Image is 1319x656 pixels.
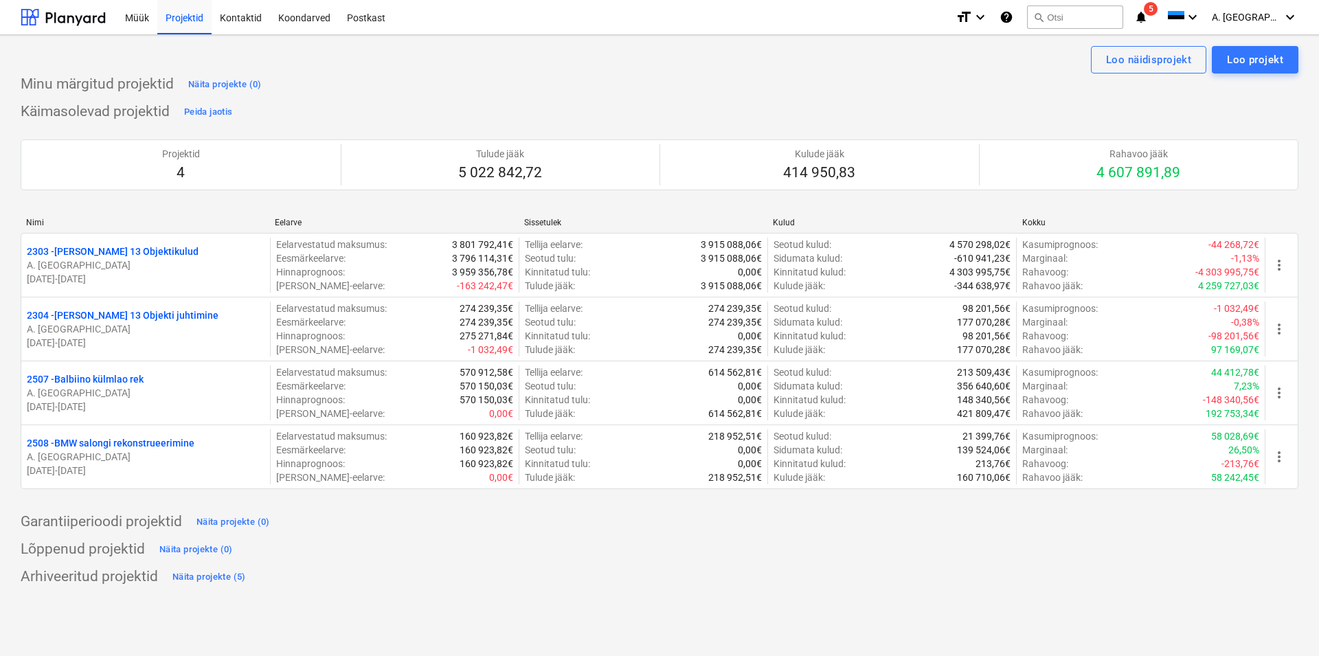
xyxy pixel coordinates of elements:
p: Rahavoo jääk : [1022,343,1083,357]
p: Rahavoo jääk : [1022,471,1083,484]
p: 614 562,81€ [708,407,762,420]
p: Eesmärkeelarve : [276,379,346,393]
div: Näita projekte (0) [188,77,262,93]
p: Tulude jääk : [525,279,575,293]
p: 274 239,35€ [460,302,513,315]
div: Loo projekt [1227,51,1283,69]
p: Hinnaprognoos : [276,457,345,471]
p: A. [GEOGRAPHIC_DATA] [27,386,264,400]
div: Kokku [1022,218,1260,227]
p: Sidumata kulud : [774,379,842,393]
span: more_vert [1271,449,1287,465]
p: Kulude jääk : [774,279,825,293]
p: -98 201,56€ [1208,329,1259,343]
p: Sidumata kulud : [774,315,842,329]
span: more_vert [1271,321,1287,337]
p: Kasumiprognoos : [1022,238,1098,251]
div: Peida jaotis [184,104,232,120]
p: 177 070,28€ [957,315,1011,329]
p: Sidumata kulud : [774,443,842,457]
p: Kulude jääk : [774,471,825,484]
div: Näita projekte (0) [159,542,233,558]
p: -4 303 995,75€ [1195,265,1259,279]
p: 160 923,82€ [460,457,513,471]
p: 3 915 088,06€ [701,238,762,251]
button: Loo näidisprojekt [1091,46,1206,73]
p: 421 809,47€ [957,407,1011,420]
p: Tellija eelarve : [525,365,583,379]
p: 21 399,76€ [962,429,1011,443]
p: Sidumata kulud : [774,251,842,265]
p: 5 022 842,72 [458,163,542,183]
p: [DATE] - [DATE] [27,400,264,414]
p: 570 150,03€ [460,393,513,407]
p: [PERSON_NAME]-eelarve : [276,407,385,420]
p: -1 032,49€ [468,343,513,357]
p: 0,00€ [738,443,762,457]
p: Lõppenud projektid [21,540,145,559]
p: Kinnitatud tulu : [525,329,590,343]
p: 58 242,45€ [1211,471,1259,484]
p: 2507 - Balbiino külmlao rek [27,372,144,386]
p: Projektid [162,147,200,161]
span: search [1033,12,1044,23]
p: 0,00€ [738,329,762,343]
p: Rahavoo jääk [1096,147,1180,161]
p: Kasumiprognoos : [1022,302,1098,315]
p: Tulude jääk : [525,407,575,420]
p: 218 952,51€ [708,429,762,443]
p: Kinnitatud kulud : [774,265,846,279]
p: Seotud tulu : [525,379,576,393]
p: 148 340,56€ [957,393,1011,407]
p: 98 201,56€ [962,302,1011,315]
p: Eelarvestatud maksumus : [276,365,387,379]
p: Rahavoog : [1022,393,1068,407]
p: Kulude jääk [783,147,855,161]
p: -0,38% [1231,315,1259,329]
p: Kulude jääk : [774,407,825,420]
p: Kinnitatud kulud : [774,457,846,471]
iframe: Chat Widget [1250,590,1319,656]
span: more_vert [1271,385,1287,401]
p: Kinnitatud kulud : [774,393,846,407]
p: Tulude jääk : [525,343,575,357]
p: Eesmärkeelarve : [276,315,346,329]
p: Garantiiperioodi projektid [21,512,182,532]
p: Marginaal : [1022,315,1068,329]
p: Rahavoo jääk : [1022,407,1083,420]
span: 5 [1144,2,1158,16]
p: Seotud tulu : [525,315,576,329]
p: Rahavoog : [1022,265,1068,279]
p: Tellija eelarve : [525,302,583,315]
p: Hinnaprognoos : [276,393,345,407]
p: 570 912,58€ [460,365,513,379]
p: Minu märgitud projektid [21,75,174,94]
i: Abikeskus [1000,9,1013,25]
p: Rahavoog : [1022,457,1068,471]
p: -44 268,72€ [1208,238,1259,251]
p: 0,00€ [738,265,762,279]
i: format_size [956,9,972,25]
div: 2303 -[PERSON_NAME] 13 ObjektikuludA. [GEOGRAPHIC_DATA][DATE]-[DATE] [27,245,264,286]
p: Käimasolevad projektid [21,102,170,122]
p: 4 [162,163,200,183]
p: 3 959 356,78€ [452,265,513,279]
button: Näita projekte (0) [185,73,265,95]
div: Näita projekte (0) [196,514,270,530]
p: [DATE] - [DATE] [27,336,264,350]
p: 414 950,83 [783,163,855,183]
p: Eelarvestatud maksumus : [276,238,387,251]
p: Kinnitatud tulu : [525,457,590,471]
div: 2508 -BMW salongi rekonstrueerimineA. [GEOGRAPHIC_DATA][DATE]-[DATE] [27,436,264,477]
p: -344 638,97€ [954,279,1011,293]
div: Nimi [26,218,264,227]
p: 44 412,78€ [1211,365,1259,379]
p: Eelarvestatud maksumus : [276,302,387,315]
p: 160 710,06€ [957,471,1011,484]
p: 2304 - [PERSON_NAME] 13 Objekti juhtimine [27,308,218,322]
i: notifications [1134,9,1148,25]
p: A. [GEOGRAPHIC_DATA] [27,450,264,464]
p: 4 259 727,03€ [1198,279,1259,293]
p: 160 923,82€ [460,429,513,443]
p: 3 915 088,06€ [701,251,762,265]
